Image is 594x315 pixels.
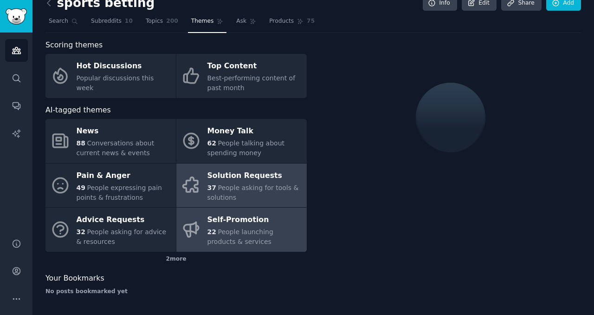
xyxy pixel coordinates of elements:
span: Subreddits [91,17,122,26]
span: Topics [146,17,163,26]
span: People asking for advice & resources [77,228,167,245]
a: Top ContentBest-performing content of past month [176,54,307,98]
div: Solution Requests [207,168,302,183]
span: Themes [191,17,214,26]
div: Self-Promotion [207,213,302,228]
div: Advice Requests [77,213,171,228]
span: Your Bookmarks [45,273,104,284]
span: Search [49,17,68,26]
div: Top Content [207,59,302,74]
span: 62 [207,139,216,147]
a: Topics200 [142,14,181,33]
a: Products75 [266,14,318,33]
span: Popular discussions this week [77,74,154,92]
span: Products [269,17,294,26]
a: News88Conversations about current news & events [45,119,176,163]
div: Money Talk [207,124,302,139]
span: 37 [207,184,216,191]
a: Ask [233,14,259,33]
span: People expressing pain points & frustrations [77,184,162,201]
img: GummySearch logo [6,8,27,25]
span: People talking about spending money [207,139,285,157]
span: 22 [207,228,216,236]
a: Solution Requests37People asking for tools & solutions [176,164,307,208]
span: 49 [77,184,85,191]
div: News [77,124,171,139]
span: 32 [77,228,85,236]
a: Self-Promotion22People launching products & services [176,208,307,252]
div: 2 more [45,252,307,267]
span: Ask [236,17,246,26]
div: Pain & Anger [77,168,171,183]
a: Themes [188,14,227,33]
span: Scoring themes [45,39,103,51]
span: 75 [307,17,315,26]
span: Best-performing content of past month [207,74,296,92]
span: Conversations about current news & events [77,139,155,157]
a: Hot DiscussionsPopular discussions this week [45,54,176,98]
a: Search [45,14,81,33]
a: Subreddits10 [88,14,136,33]
span: People launching products & services [207,228,273,245]
span: 88 [77,139,85,147]
a: Pain & Anger49People expressing pain points & frustrations [45,164,176,208]
a: Advice Requests32People asking for advice & resources [45,208,176,252]
a: Money Talk62People talking about spending money [176,119,307,163]
span: AI-tagged themes [45,105,111,116]
div: Hot Discussions [77,59,171,74]
span: People asking for tools & solutions [207,184,299,201]
div: No posts bookmarked yet [45,288,307,296]
span: 200 [166,17,178,26]
span: 10 [125,17,133,26]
